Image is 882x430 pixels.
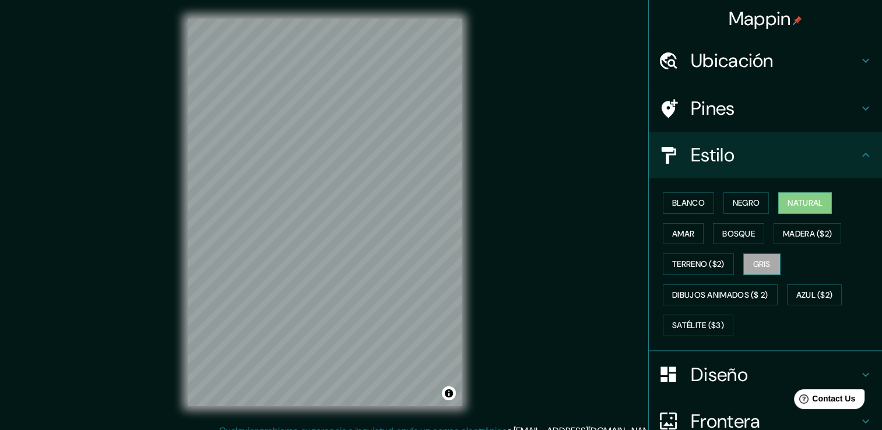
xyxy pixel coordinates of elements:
font: Satélite ($3) [672,318,724,333]
div: Pines [649,85,882,132]
h4: Ubicación [691,49,859,72]
font: Natural [788,196,823,210]
div: Ubicación [649,37,882,84]
h4: Estilo [691,143,859,167]
button: Amar [663,223,704,245]
h4: Diseño [691,363,859,386]
font: Gris [753,257,771,272]
button: Satélite ($3) [663,315,733,336]
font: Azul ($2) [796,288,833,302]
iframe: Help widget launcher [778,385,869,417]
font: Dibujos animados ($ 2) [672,288,768,302]
canvas: Mapa [188,19,462,406]
font: Blanco [672,196,705,210]
button: Gris [743,253,781,275]
font: Amar [672,227,694,241]
button: Blanco [663,192,714,214]
button: Negro [723,192,769,214]
font: Madera ($2) [783,227,832,241]
font: Negro [733,196,760,210]
button: Azul ($2) [787,284,842,306]
button: Bosque [713,223,764,245]
font: Bosque [722,227,755,241]
h4: Pines [691,97,859,120]
font: Terreno ($2) [672,257,725,272]
div: Estilo [649,132,882,178]
font: Mappin [729,6,791,31]
div: Diseño [649,351,882,398]
button: Natural [778,192,832,214]
img: pin-icon.png [793,16,802,25]
button: Alternar atribución [442,386,456,400]
button: Terreno ($2) [663,253,734,275]
button: Madera ($2) [774,223,841,245]
button: Dibujos animados ($ 2) [663,284,778,306]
